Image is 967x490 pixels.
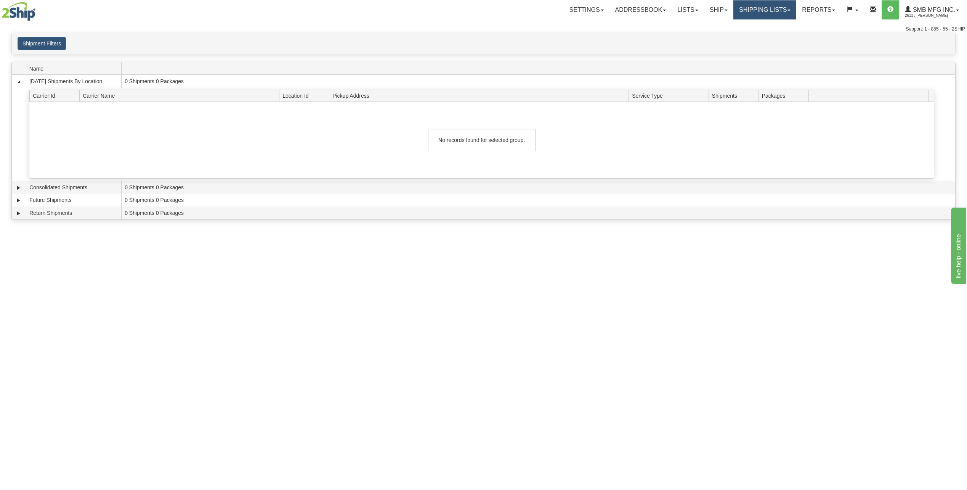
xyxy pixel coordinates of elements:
[26,181,121,194] td: Consolidated Shipments
[26,206,121,219] td: Return Shipments
[26,75,121,88] td: [DATE] Shipments By Location
[15,78,22,85] a: Collapse
[2,26,965,32] div: Support: 1 - 855 - 55 - 2SHIP
[899,0,965,19] a: SMB MFG INC. 2613 / [PERSON_NAME]
[33,90,79,102] span: Carrier Id
[332,90,629,102] span: Pickup Address
[18,37,66,50] button: Shipment Filters
[672,0,704,19] a: Lists
[911,6,955,13] span: SMB MFG INC.
[121,181,955,194] td: 0 Shipments 0 Packages
[29,63,121,74] span: Name
[733,0,796,19] a: Shipping lists
[6,5,71,14] div: live help - online
[26,194,121,207] td: Future Shipments
[905,12,962,19] span: 2613 / [PERSON_NAME]
[796,0,841,19] a: Reports
[762,90,808,102] span: Packages
[949,206,966,284] iframe: chat widget
[121,194,955,207] td: 0 Shipments 0 Packages
[2,2,35,21] img: logo2613.jpg
[712,90,759,102] span: Shipments
[121,206,955,219] td: 0 Shipments 0 Packages
[15,197,22,204] a: Expand
[564,0,609,19] a: Settings
[428,129,536,151] div: No records found for selected group.
[609,0,672,19] a: Addressbook
[704,0,733,19] a: Ship
[15,210,22,217] a: Expand
[632,90,709,102] span: Service Type
[282,90,329,102] span: Location Id
[83,90,279,102] span: Carrier Name
[121,75,955,88] td: 0 Shipments 0 Packages
[15,184,22,192] a: Expand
